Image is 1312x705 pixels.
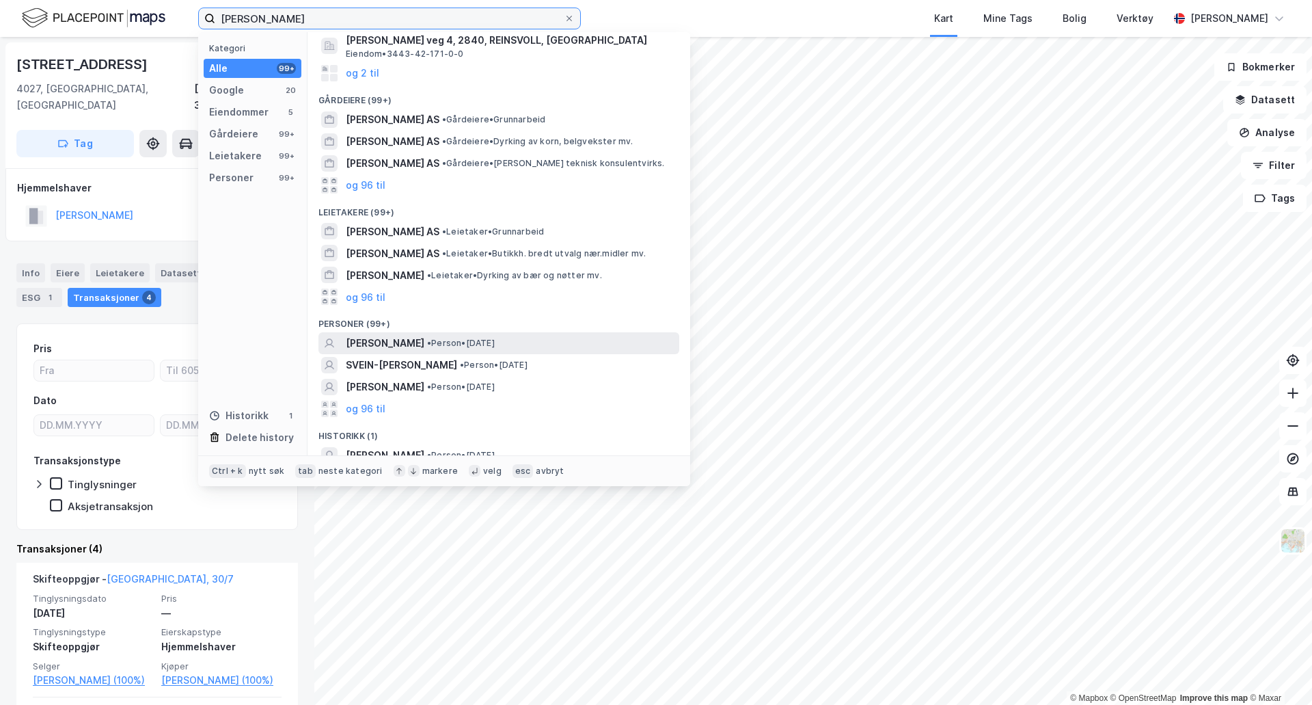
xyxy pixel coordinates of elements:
div: Verktøy [1117,10,1153,27]
span: Person • [DATE] [427,338,495,349]
div: markere [422,466,458,477]
div: Hjemmelshaver [17,180,297,196]
button: Tags [1243,185,1307,212]
div: Gårdeiere (99+) [307,84,690,109]
div: Pris [33,341,52,357]
div: Transaksjoner (4) [16,541,298,557]
span: Gårdeiere • Dyrking av korn, belgvekster mv. [442,136,633,147]
span: Kjøper [161,661,282,672]
div: Dato [33,393,57,409]
span: Selger [33,661,153,672]
div: Eiere [51,263,85,282]
span: • [460,360,464,370]
div: 99+ [277,150,296,161]
span: • [427,382,431,392]
img: Z [1280,528,1306,554]
div: Delete history [225,429,294,446]
div: 4 [142,291,156,304]
div: nytt søk [249,466,285,477]
div: Kontrollprogram for chat [1244,639,1312,705]
span: [PERSON_NAME] [346,267,424,284]
div: Leietakere [209,148,262,164]
button: Tag [16,130,134,157]
div: 4027, [GEOGRAPHIC_DATA], [GEOGRAPHIC_DATA] [16,81,194,114]
span: Person • [DATE] [427,382,495,393]
span: • [442,226,446,237]
span: Gårdeiere • [PERSON_NAME] teknisk konsulentvirks. [442,158,665,169]
button: og 2 til [346,65,379,81]
div: Historikk (1) [307,420,690,444]
div: Transaksjoner [68,288,161,307]
div: Datasett [155,263,206,282]
button: og 96 til [346,289,385,305]
div: velg [483,466,502,477]
div: Tinglysninger [68,478,137,491]
div: Mine Tags [983,10,1033,27]
span: Leietaker • Dyrking av bær og nøtter mv. [427,270,602,281]
div: esc [512,464,534,478]
div: 99+ [277,63,296,74]
span: • [442,136,446,146]
span: • [442,248,446,258]
div: [PERSON_NAME] [1190,10,1268,27]
span: [PERSON_NAME] veg 4, 2840, REINSVOLL, [GEOGRAPHIC_DATA] [346,32,674,49]
div: 5 [285,107,296,118]
div: [DATE] [33,605,153,622]
span: Tinglysningstype [33,626,153,638]
a: Mapbox [1070,693,1108,703]
div: Hjemmelshaver [161,639,282,655]
a: [GEOGRAPHIC_DATA], 30/7 [107,573,234,585]
div: Google [209,82,244,98]
span: Leietaker • Grunnarbeid [442,226,544,237]
span: [PERSON_NAME] AS [346,133,439,150]
input: Til 605800 [161,360,280,381]
div: Ctrl + k [209,464,246,478]
span: Person • [DATE] [427,450,495,461]
div: Gårdeiere [209,126,258,142]
span: [PERSON_NAME] AS [346,224,439,240]
div: [GEOGRAPHIC_DATA], 30/7 [194,81,298,114]
a: OpenStreetMap [1110,693,1177,703]
button: Datasett [1223,86,1307,114]
div: tab [295,464,316,478]
a: Improve this map [1180,693,1248,703]
div: Historikk [209,408,269,424]
span: [PERSON_NAME] AS [346,245,439,262]
div: Personer (99+) [307,308,690,332]
div: Personer [209,170,254,186]
div: 1 [285,410,296,421]
div: Alle [209,60,228,77]
input: Søk på adresse, matrikkel, gårdeiere, leietakere eller personer [215,8,564,29]
div: Transaksjonstype [33,453,121,469]
span: [PERSON_NAME] AS [346,155,439,172]
input: DD.MM.YYYY [34,415,154,436]
span: [PERSON_NAME] AS [346,111,439,128]
span: • [427,338,431,348]
span: • [442,114,446,124]
button: og 96 til [346,401,385,417]
iframe: Chat Widget [1244,639,1312,705]
span: Pris [161,593,282,604]
span: SVEIN-[PERSON_NAME] [346,357,457,373]
span: Eierskapstype [161,626,282,638]
span: • [427,450,431,460]
button: Filter [1241,152,1307,179]
input: DD.MM.YYYY [161,415,280,436]
a: [PERSON_NAME] (100%) [33,672,153,689]
span: [PERSON_NAME] [346,447,424,464]
div: Leietakere [90,263,150,282]
div: [STREET_ADDRESS] [16,53,150,75]
span: Person • [DATE] [460,360,528,371]
input: Fra [34,360,154,381]
div: 99+ [277,129,296,139]
span: Eiendom • 3443-42-171-0-0 [346,49,464,59]
span: [PERSON_NAME] [346,379,424,395]
div: ESG [16,288,62,307]
div: Info [16,263,45,282]
div: avbryt [536,466,564,477]
div: 20 [285,85,296,96]
span: • [427,270,431,280]
div: 1 [43,291,57,304]
div: Aksjetransaksjon [68,500,153,513]
div: Leietakere (99+) [307,196,690,221]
